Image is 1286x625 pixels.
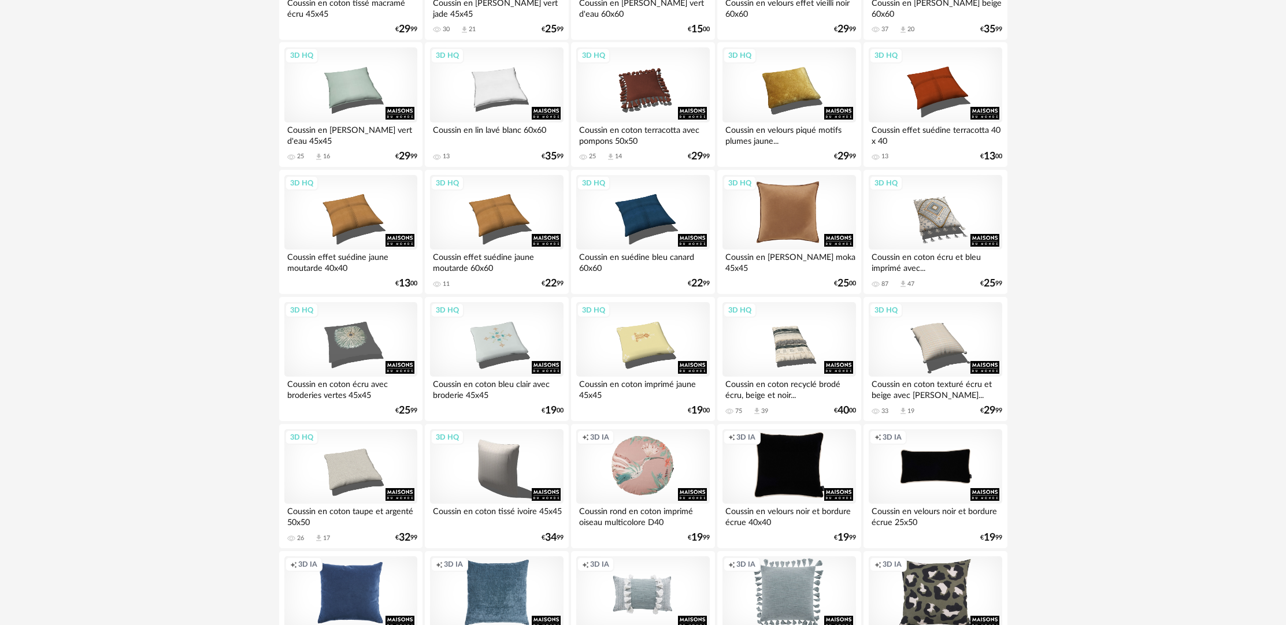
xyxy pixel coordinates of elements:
div: 20 [907,25,914,34]
a: 3D HQ Coussin en coton terracotta avec pompons 50x50 25 Download icon 14 €2999 [571,42,714,167]
span: Download icon [753,407,761,415]
div: Coussin en velours piqué motifs plumes jaune... [722,122,855,146]
span: 3D IA [883,560,902,569]
div: € 99 [395,152,417,161]
span: 40 [837,407,849,415]
div: Coussin en coton recyclé brodé écru, beige et noir... [722,377,855,400]
span: Download icon [899,280,907,288]
span: Download icon [899,407,907,415]
div: Coussin en coton taupe et argenté 50x50 [284,504,417,527]
span: Creation icon [874,560,881,569]
div: Coussin en suédine bleu canard 60x60 [576,250,709,273]
a: 3D HQ Coussin en lin lavé blanc 60x60 13 €3599 [425,42,568,167]
div: € 99 [542,152,564,161]
div: € 99 [688,534,710,542]
div: € 99 [980,534,1002,542]
span: 29 [691,152,703,161]
div: € 99 [834,25,856,34]
div: 3D HQ [723,176,757,191]
a: 3D HQ Coussin en coton imprimé jaune 45x45 €1900 [571,297,714,422]
span: 19 [545,407,557,415]
span: 19 [691,534,703,542]
div: 3D HQ [577,176,610,191]
a: 3D HQ Coussin en coton taupe et argenté 50x50 26 Download icon 17 €3299 [279,424,423,549]
span: 25 [399,407,410,415]
div: 37 [881,25,888,34]
div: 13 [881,152,888,161]
div: € 00 [980,152,1002,161]
span: Creation icon [728,433,735,442]
div: 3D HQ [869,48,903,63]
div: € 99 [834,534,856,542]
span: 13 [399,280,410,288]
div: 3D HQ [285,303,318,318]
div: 75 [735,407,742,415]
div: Coussin effet suédine jaune moutarde 60x60 [430,250,563,273]
span: 29 [399,152,410,161]
div: Coussin en velours noir et bordure écrue 40x40 [722,504,855,527]
div: 25 [589,152,596,161]
div: Coussin rond en coton imprimé oiseau multicolore D40 [576,504,709,527]
div: 3D HQ [285,48,318,63]
span: Download icon [314,534,323,542]
div: 87 [881,280,888,288]
div: € 99 [542,280,564,288]
div: € 00 [834,407,856,415]
div: 3D HQ [577,303,610,318]
div: € 99 [688,280,710,288]
span: 29 [837,152,849,161]
span: Creation icon [436,560,443,569]
span: 29 [984,407,995,415]
span: 35 [545,152,557,161]
span: 29 [399,25,410,34]
div: 19 [907,407,914,415]
div: 3D HQ [723,48,757,63]
span: Download icon [460,25,469,34]
div: 13 [443,152,450,161]
div: € 00 [542,407,564,415]
div: € 00 [834,280,856,288]
a: 3D HQ Coussin en coton écru et bleu imprimé avec... 87 Download icon 47 €2599 [863,170,1007,295]
div: € 99 [688,152,710,161]
a: 3D HQ Coussin en coton tissé ivoire 45x45 €3499 [425,424,568,549]
div: Coussin en lin lavé blanc 60x60 [430,122,563,146]
span: 25 [545,25,557,34]
div: Coussin en [PERSON_NAME] vert d'eau 45x45 [284,122,417,146]
a: Creation icon 3D IA Coussin en velours noir et bordure écrue 25x50 €1999 [863,424,1007,549]
div: € 99 [395,534,417,542]
div: 14 [615,152,622,161]
div: 16 [323,152,330,161]
span: Creation icon [728,560,735,569]
span: 32 [399,534,410,542]
div: Coussin en coton écru et bleu imprimé avec... [869,250,1002,273]
a: 3D HQ Coussin effet suédine terracotta 40 x 40 13 €1300 [863,42,1007,167]
span: Creation icon [290,560,297,569]
span: 34 [545,534,557,542]
a: 3D HQ Coussin effet suédine jaune moutarde 40x40 €1300 [279,170,423,295]
div: 3D HQ [869,303,903,318]
div: 21 [469,25,476,34]
span: 19 [984,534,995,542]
span: 3D IA [590,560,609,569]
span: 3D IA [883,433,902,442]
span: 15 [691,25,703,34]
div: 3D HQ [723,303,757,318]
div: € 00 [688,407,710,415]
div: 3D HQ [285,176,318,191]
span: Download icon [899,25,907,34]
div: € 99 [542,534,564,542]
span: 13 [984,152,995,161]
div: Coussin en coton écru avec broderies vertes 45x45 [284,377,417,400]
div: 3D HQ [431,176,464,191]
div: € 99 [980,280,1002,288]
span: 25 [984,280,995,288]
a: 3D HQ Coussin effet suédine jaune moutarde 60x60 11 €2299 [425,170,568,295]
span: 3D IA [298,560,317,569]
a: 3D HQ Coussin en [PERSON_NAME] vert d'eau 45x45 25 Download icon 16 €2999 [279,42,423,167]
a: 3D HQ Coussin en coton recyclé brodé écru, beige et noir... 75 Download icon 39 €4000 [717,297,861,422]
span: 25 [837,280,849,288]
div: € 99 [980,407,1002,415]
a: 3D HQ Coussin en suédine bleu canard 60x60 €2299 [571,170,714,295]
div: 3D HQ [577,48,610,63]
div: € 00 [688,25,710,34]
